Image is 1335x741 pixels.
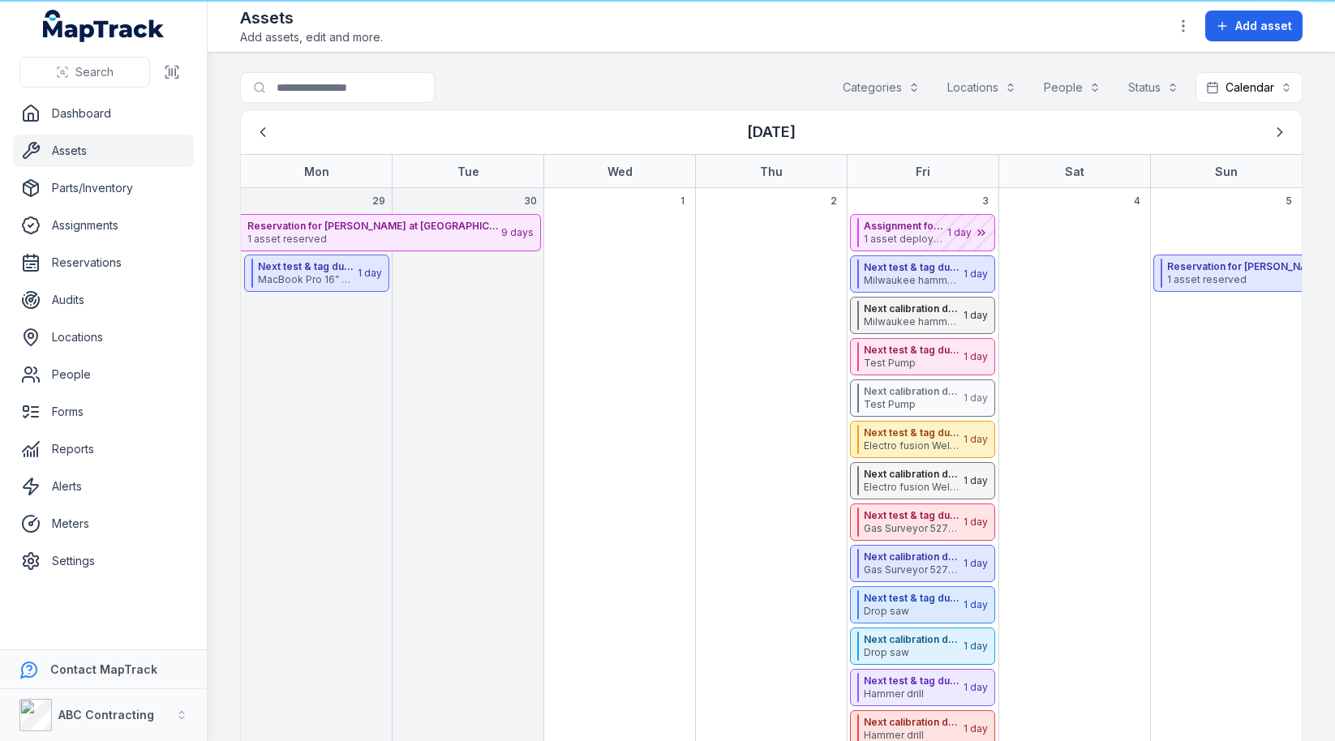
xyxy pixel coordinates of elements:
[1195,72,1303,103] button: Calendar
[864,633,962,646] strong: Next calibration date
[864,315,962,328] span: Milwaukee hammer drill, 38,28,15mm bits, chisle bit
[864,522,962,535] span: Gas Surveyor 527863
[1134,195,1140,208] span: 4
[760,165,783,178] strong: Thu
[13,545,194,577] a: Settings
[864,261,962,274] strong: Next test & tag due date
[864,385,962,398] strong: Next calibration date
[864,646,962,659] span: Drop saw
[850,297,995,334] button: Next calibration dateMilwaukee hammer drill, 38,28,15mm bits, chisle bit1 day
[864,481,962,494] span: Electro fusion Welder
[864,592,962,605] strong: Next test & tag due date
[1235,18,1292,34] span: Add asset
[457,165,479,178] strong: Tue
[1286,195,1292,208] span: 5
[1033,72,1111,103] button: People
[864,426,962,439] strong: Next test & tag due date
[864,357,962,370] span: Test Pump
[258,260,356,273] strong: Next test & tag due date
[1215,165,1238,178] strong: Sun
[13,209,194,242] a: Assignments
[1065,165,1084,178] strong: Sat
[850,503,995,541] button: Next test & tag due dateGas Surveyor 5278631 day
[864,302,962,315] strong: Next calibration date
[13,321,194,353] a: Locations
[850,545,995,582] button: Next calibration dateGas Surveyor 5278631 day
[13,508,194,540] a: Meters
[13,97,194,130] a: Dashboard
[850,255,995,293] button: Next test & tag due dateMilwaukee hammer drill, 38,28,15mm bits, chisle bit1 day
[982,195,989,208] span: 3
[747,121,796,143] h3: [DATE]
[240,6,383,29] h2: Assets
[831,195,837,208] span: 2
[607,165,633,178] strong: Wed
[916,165,930,178] strong: Fri
[75,64,114,80] span: Search
[247,233,500,246] span: 1 asset reserved
[850,421,995,458] button: Next test & tag due dateElectro fusion Welder1 day
[19,57,150,88] button: Search
[864,220,946,233] strong: Assignment for [PERSON_NAME] at [GEOGRAPHIC_DATA]
[13,246,194,279] a: Reservations
[864,563,962,576] span: Gas Surveyor 527863
[524,195,537,208] span: 30
[43,10,165,42] a: MapTrack
[864,716,962,729] strong: Next calibration date
[850,214,995,251] button: Assignment for [PERSON_NAME] at [GEOGRAPHIC_DATA]1 asset deployed1 day
[13,358,194,391] a: People
[864,509,962,522] strong: Next test & tag due date
[864,274,962,287] span: Milwaukee hammer drill, 38,28,15mm bits, chisle bit
[864,687,962,700] span: Hammer drill
[864,605,962,618] span: Drop saw
[247,117,278,148] button: Previous
[850,669,995,706] button: Next test & tag due dateHammer drill1 day
[864,468,962,481] strong: Next calibration date
[864,675,962,687] strong: Next test & tag due date
[304,165,329,178] strong: Mon
[1205,11,1303,41] button: Add asset
[13,284,194,316] a: Audits
[240,29,383,45] span: Add assets, edit and more.
[58,708,154,722] strong: ABC Contracting
[1118,72,1189,103] button: Status
[13,396,194,428] a: Forms
[850,462,995,499] button: Next calibration dateElectro fusion Welder1 day
[247,220,500,233] strong: Reservation for [PERSON_NAME] at [GEOGRAPHIC_DATA]
[850,338,995,375] button: Next test & tag due dateTest Pump1 day
[258,273,356,286] span: MacBook Pro 16” 2023 (M3 Pro/18GB/512GB)
[50,662,157,676] strong: Contact MapTrack
[241,214,541,251] button: Reservation for [PERSON_NAME] at [GEOGRAPHIC_DATA]1 asset reserved9 days
[680,195,685,208] span: 1
[13,172,194,204] a: Parts/Inventory
[13,470,194,503] a: Alerts
[864,233,946,246] span: 1 asset deployed
[864,344,962,357] strong: Next test & tag due date
[864,550,962,563] strong: Next calibration date
[864,398,962,411] span: Test Pump
[850,586,995,623] button: Next test & tag due dateDrop saw1 day
[13,433,194,465] a: Reports
[850,379,995,417] button: Next calibration dateTest Pump1 day
[13,135,194,167] a: Assets
[850,627,995,665] button: Next calibration dateDrop saw1 day
[372,195,385,208] span: 29
[244,255,389,292] button: Next test & tag due dateMacBook Pro 16” 2023 (M3 Pro/18GB/512GB)1 day
[1264,117,1295,148] button: Next
[864,439,962,452] span: Electro fusion Welder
